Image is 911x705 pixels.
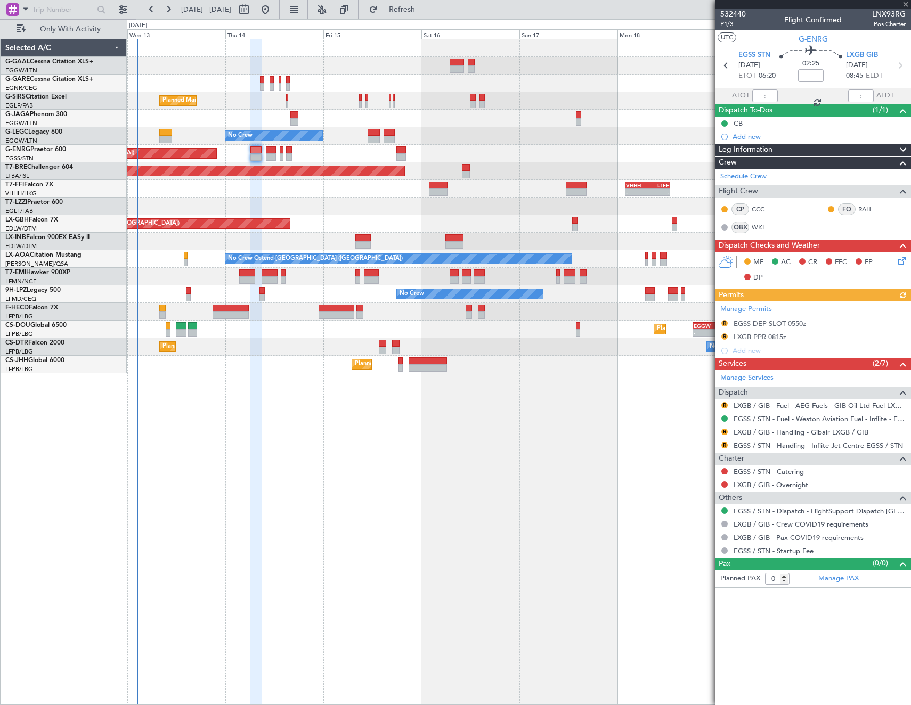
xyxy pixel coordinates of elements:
[719,185,758,198] span: Flight Crew
[734,520,868,529] a: LXGB / GIB - Crew COVID19 requirements
[719,240,820,252] span: Dispatch Checks and Weather
[720,373,774,383] a: Manage Services
[5,94,26,100] span: G-SIRS
[5,129,62,135] a: G-LEGCLegacy 600
[5,260,68,268] a: [PERSON_NAME]/QSA
[127,29,225,39] div: Wed 13
[5,190,37,198] a: VHHH/HKG
[657,321,825,337] div: Planned Maint [GEOGRAPHIC_DATA] ([GEOGRAPHIC_DATA])
[5,357,64,364] a: CS-JHHGlobal 6000
[734,401,906,410] a: LXGB / GIB - Fuel - AEG Fuels - GIB Oil Ltd Fuel LXGB / GIB
[181,5,231,14] span: [DATE] - [DATE]
[719,387,748,399] span: Dispatch
[718,32,736,42] button: UTC
[734,480,808,489] a: LXGB / GIB - Overnight
[5,242,37,250] a: EDLW/DTM
[5,313,33,321] a: LFPB/LBG
[5,340,64,346] a: CS-DTRFalcon 2000
[865,257,873,268] span: FP
[5,365,33,373] a: LFPB/LBG
[5,277,37,285] a: LFMN/NCE
[5,59,30,65] span: G-GAAL
[802,59,819,69] span: 02:25
[5,322,67,329] a: CS-DOUGlobal 6500
[752,204,776,214] a: CCC
[694,330,714,336] div: -
[5,305,58,311] a: F-HECDFalcon 7X
[5,111,67,118] a: G-JAGAPhenom 300
[784,14,842,26] div: Flight Confirmed
[5,76,93,83] a: G-GARECessna Citation XLS+
[719,157,737,169] span: Crew
[818,573,859,584] a: Manage PAX
[617,29,715,39] div: Mon 18
[731,203,749,215] div: CP
[719,558,730,570] span: Pax
[5,217,29,223] span: LX-GBH
[5,164,73,170] a: T7-BREChallenger 604
[162,93,330,109] div: Planned Maint [GEOGRAPHIC_DATA] ([GEOGRAPHIC_DATA])
[162,339,217,355] div: Planned Maint Sofia
[799,34,828,45] span: G-ENRG
[5,295,36,303] a: LFMD/CEQ
[228,251,403,267] div: No Crew Ostend-[GEOGRAPHIC_DATA] ([GEOGRAPHIC_DATA])
[866,71,883,81] span: ELDT
[519,29,617,39] div: Sun 17
[5,269,70,276] a: T7-EMIHawker 900XP
[5,154,34,162] a: EGSS/STN
[721,442,728,448] button: R
[710,339,734,355] div: No Crew
[5,217,58,223] a: LX-GBHFalcon 7X
[876,91,894,101] span: ALDT
[720,9,746,20] span: 532440
[32,2,94,18] input: Trip Number
[5,76,30,83] span: G-GARE
[5,357,28,364] span: CS-JHH
[838,203,856,215] div: FO
[5,287,27,293] span: 9H-LPZ
[5,137,37,145] a: EGGW/LTN
[733,132,906,141] div: Add new
[5,348,33,356] a: LFPB/LBG
[5,172,29,180] a: LTBA/ISL
[846,71,863,81] span: 08:45
[734,506,906,515] a: EGSS / STN - Dispatch - FlightSupport Dispatch [GEOGRAPHIC_DATA]
[5,164,27,170] span: T7-BRE
[835,257,847,268] span: FFC
[323,29,421,39] div: Fri 15
[738,50,770,61] span: EGSS STN
[28,26,112,33] span: Only With Activity
[364,1,428,18] button: Refresh
[846,50,878,61] span: LXGB GIB
[5,340,28,346] span: CS-DTR
[626,189,647,195] div: -
[5,67,37,75] a: EGGW/LTN
[873,104,888,116] span: (1/1)
[5,234,90,241] a: LX-INBFalcon 900EX EASy II
[5,182,24,188] span: T7-FFI
[731,222,749,233] div: OBX
[734,441,903,450] a: EGSS / STN - Handling - Inflite Jet Centre EGSS / STN
[225,29,323,39] div: Thu 14
[858,204,882,214] a: RAH
[781,257,791,268] span: AC
[719,453,744,465] span: Charter
[5,207,33,215] a: EGLF/FAB
[5,119,37,127] a: EGGW/LTN
[759,71,776,81] span: 06:20
[5,94,67,100] a: G-SIRSCitation Excel
[5,199,27,206] span: T7-LZZI
[719,104,772,117] span: Dispatch To-Dos
[5,225,37,233] a: EDLW/DTM
[734,119,743,128] div: CB
[380,6,425,13] span: Refresh
[873,558,888,569] span: (0/0)
[720,573,760,584] label: Planned PAX
[721,402,728,408] button: R
[846,60,868,71] span: [DATE]
[872,9,906,20] span: LNX93RG
[694,323,714,329] div: EGGW
[734,546,814,555] a: EGSS / STN - Startup Fee
[5,182,53,188] a: T7-FFIFalcon 7X
[5,305,29,311] span: F-HECD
